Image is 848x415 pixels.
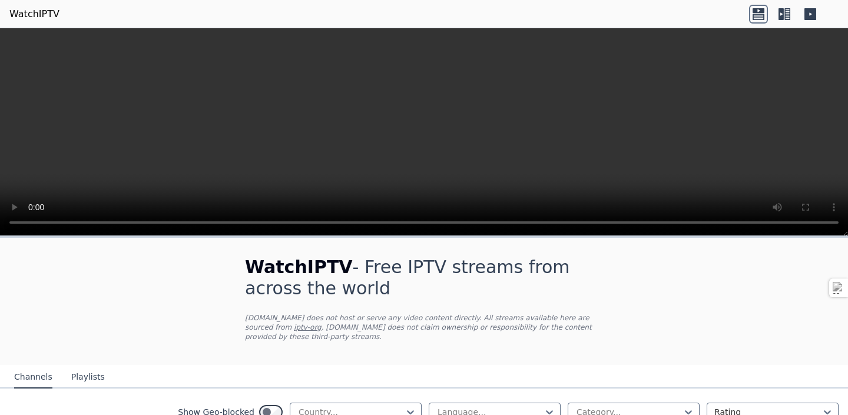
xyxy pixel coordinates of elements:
[245,313,603,341] p: [DOMAIN_NAME] does not host or serve any video content directly. All streams available here are s...
[294,323,322,331] a: iptv-org
[245,257,603,299] h1: - Free IPTV streams from across the world
[245,257,353,277] span: WatchIPTV
[14,366,52,389] button: Channels
[9,7,59,21] a: WatchIPTV
[71,366,105,389] button: Playlists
